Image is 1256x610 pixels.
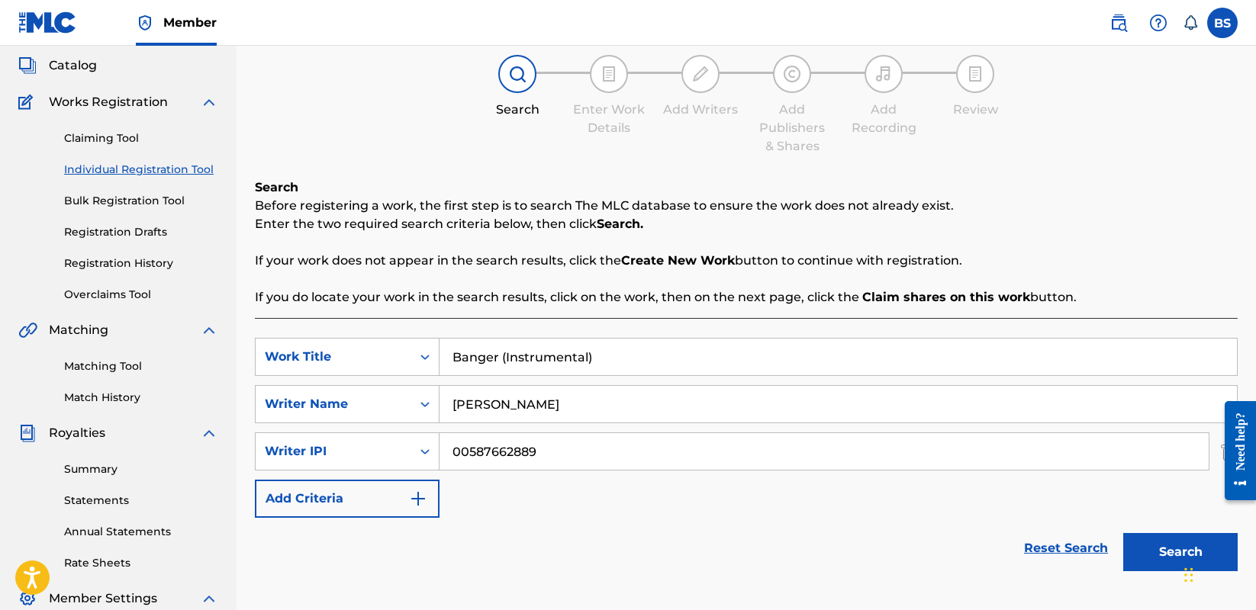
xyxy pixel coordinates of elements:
[64,358,218,374] a: Matching Tool
[64,461,218,477] a: Summary
[49,589,157,608] span: Member Settings
[783,65,801,83] img: step indicator icon for Add Publishers & Shares
[597,217,643,231] strong: Search.
[255,338,1238,579] form: Search Form
[64,493,218,509] a: Statements
[874,65,893,83] img: step indicator icon for Add Recording
[255,197,1238,215] p: Before registering a work, the first step is to search The MLC database to ensure the work does n...
[255,288,1238,307] p: If you do locate your work in the search results, click on the work, then on the next page, click...
[409,490,427,508] img: 9d2ae6d4665cec9f34b9.svg
[18,56,37,75] img: Catalog
[1207,8,1238,38] div: User Menu
[255,252,1238,270] p: If your work does not appear in the search results, click the button to continue with registration.
[18,56,97,75] a: CatalogCatalog
[754,101,830,156] div: Add Publishers & Shares
[200,321,218,339] img: expand
[49,93,168,111] span: Works Registration
[508,65,527,83] img: step indicator icon for Search
[18,321,37,339] img: Matching
[1016,531,1116,565] a: Reset Search
[1183,15,1198,30] div: Notifications
[966,65,984,83] img: step indicator icon for Review
[200,424,218,442] img: expand
[64,287,218,303] a: Overclaims Tool
[1103,8,1134,38] a: Public Search
[49,424,105,442] span: Royalties
[662,101,739,119] div: Add Writers
[64,524,218,540] a: Annual Statements
[1213,390,1256,512] iframe: Resource Center
[136,14,154,32] img: Top Rightsholder
[64,390,218,406] a: Match History
[64,255,218,271] a: Registration History
[49,56,97,75] span: Catalog
[49,321,108,339] span: Matching
[691,65,710,83] img: step indicator icon for Add Writers
[862,290,1030,304] strong: Claim shares on this work
[937,101,1013,119] div: Review
[64,130,218,146] a: Claiming Tool
[18,589,37,608] img: Member Settings
[1149,14,1167,32] img: help
[265,442,402,461] div: Writer IPI
[265,395,402,413] div: Writer Name
[1109,14,1128,32] img: search
[621,253,735,268] strong: Create New Work
[600,65,618,83] img: step indicator icon for Enter Work Details
[255,180,298,194] b: Search
[1180,537,1256,610] iframe: Chat Widget
[200,589,218,608] img: expand
[64,162,218,178] a: Individual Registration Tool
[255,480,440,518] button: Add Criteria
[255,215,1238,233] p: Enter the two required search criteria below, then click
[1123,533,1238,571] button: Search
[18,93,38,111] img: Works Registration
[571,101,647,137] div: Enter Work Details
[845,101,922,137] div: Add Recording
[64,555,218,571] a: Rate Sheets
[64,193,218,209] a: Bulk Registration Tool
[1184,552,1193,598] div: Drag
[163,14,217,31] span: Member
[200,93,218,111] img: expand
[18,424,37,442] img: Royalties
[64,224,218,240] a: Registration Drafts
[18,11,77,34] img: MLC Logo
[1143,8,1174,38] div: Help
[265,348,402,366] div: Work Title
[479,101,556,119] div: Search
